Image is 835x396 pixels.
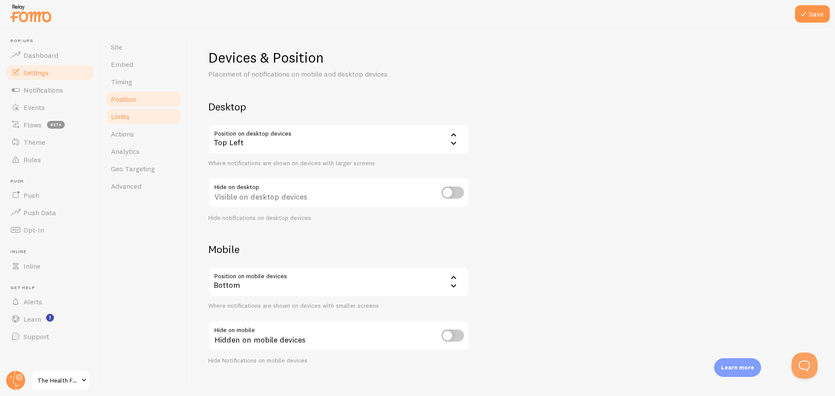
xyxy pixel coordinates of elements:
span: Push [23,191,39,200]
span: Limits [111,112,130,121]
a: Timing [106,73,182,90]
a: Advanced [106,177,182,195]
span: Geo Targeting [111,164,155,173]
span: Learn [23,315,41,323]
a: Embed [106,56,182,73]
div: Visible on desktop devices [208,177,469,209]
a: Notifications [5,81,95,99]
div: Where notifications are shown on devices with larger screens [208,160,469,167]
span: Get Help [10,285,95,291]
a: Position [106,90,182,108]
span: Alerts [23,297,42,306]
a: Inline [5,257,95,275]
a: Theme [5,133,95,151]
div: Learn more [714,358,761,377]
span: Advanced [111,182,141,190]
h2: Desktop [208,100,469,113]
a: Opt-In [5,221,95,239]
a: Rules [5,151,95,168]
span: Position [111,95,136,103]
p: Placement of notifications on mobile and desktop devices [208,69,417,79]
span: Timing [111,77,132,86]
a: Site [106,38,182,56]
div: Top Left [208,124,469,154]
h2: Mobile [208,243,469,256]
span: Opt-In [23,226,44,234]
a: Geo Targeting [106,160,182,177]
a: Limits [106,108,182,125]
a: The Health Food Store [31,370,90,391]
span: Push Data [23,208,56,217]
p: Learn more [721,363,754,372]
iframe: Help Scout Beacon - Open [792,353,818,379]
img: fomo-relay-logo-orange.svg [9,2,53,24]
span: Rules [23,155,41,164]
div: Hide Notifications on mobile devices [208,357,469,365]
span: Pop-ups [10,38,95,44]
a: Analytics [106,143,182,160]
span: Embed [111,60,133,69]
span: beta [47,121,65,129]
a: Events [5,99,95,116]
span: Analytics [111,147,140,156]
div: Hidden on mobile devices [208,320,469,352]
span: Notifications [23,86,63,94]
span: The Health Food Store [37,375,79,386]
div: Where notifications are shown on devices with smaller screens [208,302,469,310]
span: Site [111,43,122,51]
span: Inline [23,262,40,270]
span: Push [10,179,95,184]
a: Push Data [5,204,95,221]
div: Hide notifications on desktop devices [208,214,469,222]
a: Alerts [5,293,95,310]
span: Inline [10,249,95,255]
span: Actions [111,130,134,138]
span: Theme [23,138,45,146]
h1: Devices & Position [208,49,469,67]
a: Push [5,186,95,204]
a: Learn [5,310,95,328]
span: Support [23,332,49,341]
span: Settings [23,68,49,77]
a: Support [5,328,95,345]
a: Flows beta [5,116,95,133]
div: Bottom [208,266,469,297]
svg: <p>Watch New Feature Tutorials!</p> [46,314,54,322]
a: Settings [5,64,95,81]
span: Dashboard [23,51,58,60]
span: Flows [23,120,42,129]
a: Actions [106,125,182,143]
a: Dashboard [5,47,95,64]
span: Events [23,103,45,112]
